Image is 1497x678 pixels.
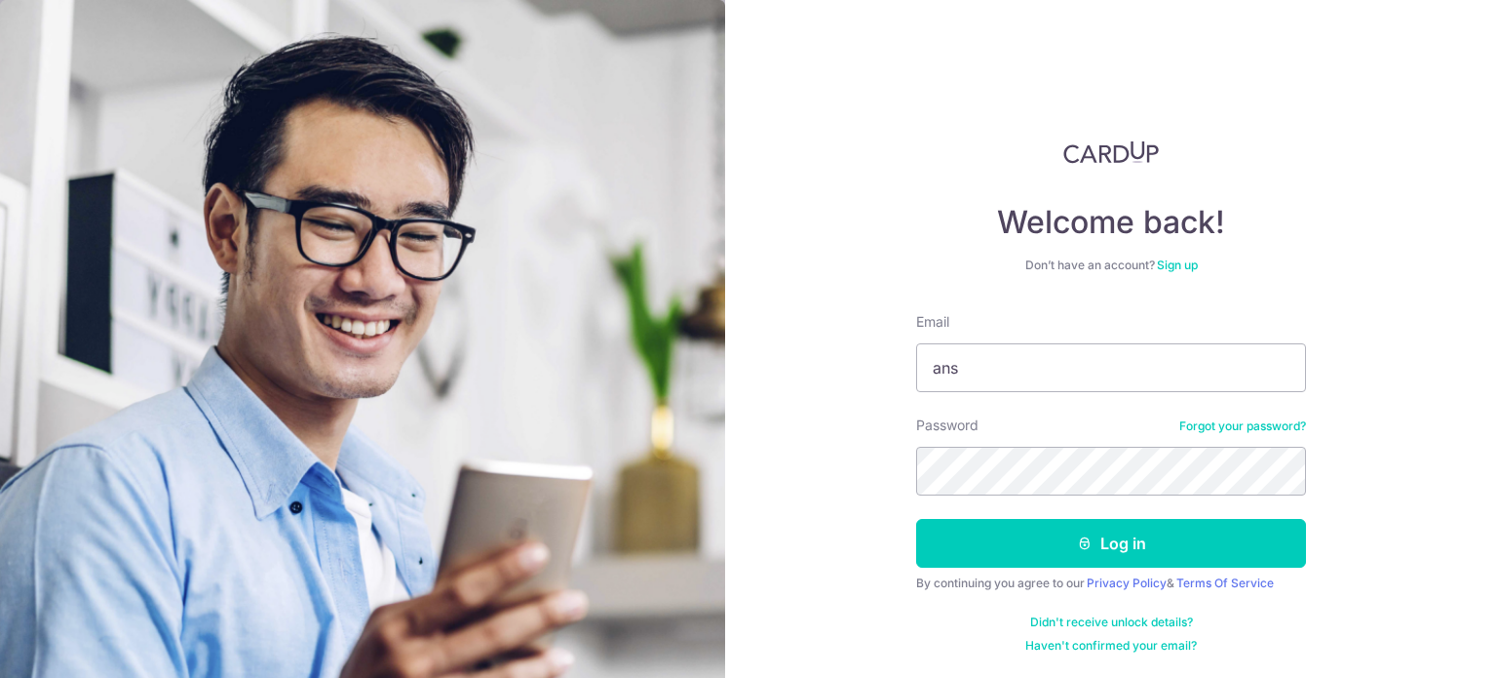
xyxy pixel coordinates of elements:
div: Don’t have an account? [916,258,1306,273]
label: Password [916,416,979,435]
img: CardUp Logo [1063,140,1159,164]
input: Enter your Email [916,343,1306,392]
label: Email [916,312,949,332]
a: Terms Of Service [1176,576,1274,590]
button: Log in [916,519,1306,568]
a: Sign up [1157,258,1198,272]
h4: Welcome back! [916,203,1306,242]
a: Didn't receive unlock details? [1030,615,1193,630]
div: By continuing you agree to our & [916,576,1306,591]
a: Forgot your password? [1179,419,1306,434]
a: Privacy Policy [1087,576,1167,590]
a: Haven't confirmed your email? [1025,638,1197,654]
